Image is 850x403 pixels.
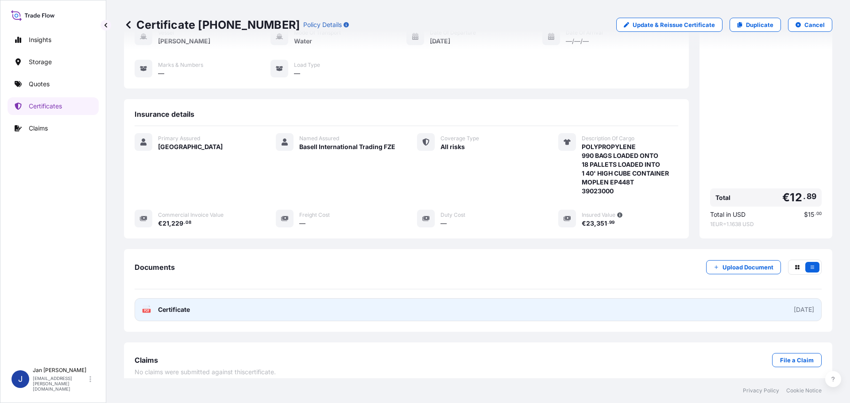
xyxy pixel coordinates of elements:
span: $ [804,211,808,218]
a: Insights [8,31,99,49]
p: Jan [PERSON_NAME] [33,367,88,374]
span: Insurance details [135,110,194,119]
span: 229 [171,220,183,226]
span: Named Assured [299,135,339,142]
div: [DATE] [794,305,814,314]
span: Load Type [294,61,320,69]
span: 99 [609,221,614,224]
span: Description Of Cargo [582,135,634,142]
p: Insights [29,35,51,44]
a: Storage [8,53,99,71]
p: Storage [29,58,52,66]
p: Certificate [PHONE_NUMBER] [124,18,300,32]
span: . [607,221,609,224]
button: Upload Document [706,260,781,274]
span: 08 [185,221,191,224]
a: Update & Reissue Certificate [616,18,722,32]
span: All risks [440,142,465,151]
text: PDF [144,309,150,312]
p: Cancel [804,20,825,29]
span: Insured Value [582,211,615,219]
a: PDFCertificate[DATE] [135,298,822,321]
span: Total [715,193,730,202]
span: 21 [162,220,169,226]
span: — [158,69,164,78]
span: € [582,220,586,226]
span: Total in USD [710,210,746,219]
a: Privacy Policy [743,387,779,394]
span: Duty Cost [440,211,465,219]
span: [GEOGRAPHIC_DATA] [158,142,223,151]
a: File a Claim [772,353,822,367]
span: — [440,219,447,228]
button: Cancel [788,18,832,32]
a: Cookie Notice [786,387,822,394]
span: 351 [596,220,607,226]
p: Update & Reissue Certificate [633,20,715,29]
span: Certificate [158,305,190,314]
p: Certificates [29,102,62,111]
p: [EMAIL_ADDRESS][PERSON_NAME][DOMAIN_NAME] [33,376,88,391]
p: Duplicate [746,20,773,29]
a: Duplicate [730,18,781,32]
span: 23 [586,220,594,226]
p: Claims [29,124,48,133]
span: , [594,220,596,226]
span: . [184,221,185,224]
span: Commercial Invoice Value [158,211,224,219]
span: J [18,375,23,384]
span: . [815,212,816,215]
span: € [782,192,790,203]
span: 15 [808,211,814,218]
span: POLYPROPYLENE 990 BAGS LOADED ONTO 18 PALLETS LOADED INTO 1 40' HIGH CUBE CONTAINER MOPLEN EP448T... [582,142,669,196]
span: 12 [790,192,802,203]
span: — [299,219,305,228]
p: Upload Document [722,263,773,272]
a: Certificates [8,97,99,115]
span: Freight Cost [299,211,330,219]
span: 89 [807,194,816,199]
a: Quotes [8,75,99,93]
span: — [294,69,300,78]
span: Claims [135,356,158,365]
span: 1 EUR = 1.1638 USD [710,221,822,228]
span: No claims were submitted against this certificate . [135,368,276,376]
p: Policy Details [303,20,342,29]
a: Claims [8,119,99,137]
span: Coverage Type [440,135,479,142]
span: Documents [135,263,175,272]
span: Primary Assured [158,135,200,142]
span: 00 [816,212,822,215]
span: Basell International Trading FZE [299,142,395,151]
span: , [169,220,171,226]
span: Marks & Numbers [158,61,203,69]
span: € [158,220,162,226]
span: . [803,194,806,199]
p: Quotes [29,80,50,88]
p: File a Claim [780,356,814,365]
